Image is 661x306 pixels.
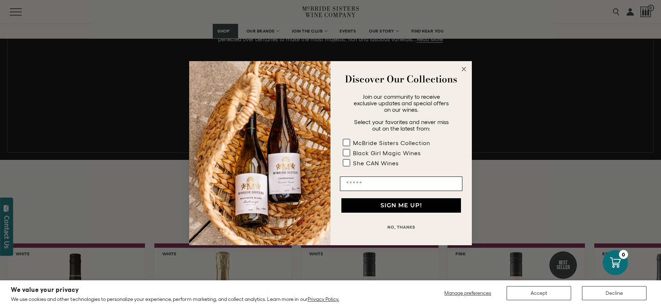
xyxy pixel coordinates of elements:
span: Select your favorites and never miss out on the latest from: [354,119,449,132]
input: Email [340,177,462,191]
div: McBride Sisters Collection [353,140,430,146]
strong: Discover Our Collections [345,72,457,86]
a: Privacy Policy. [308,296,339,302]
span: Join our community to receive exclusive updates and special offers on our wines. [354,93,449,113]
h2: We value your privacy [11,287,339,293]
div: She CAN Wines [353,160,399,166]
div: Black Girl Magic Wines [353,150,421,156]
button: NO, THANKS [340,220,462,234]
p: We use cookies and other technologies to personalize your experience, perform marketing, and coll... [11,296,339,302]
button: Accept [507,286,571,300]
img: 42653730-7e35-4af7-a99d-12bf478283cf.jpeg [189,61,330,245]
button: Close dialog [460,65,468,73]
button: SIGN ME UP! [341,198,461,213]
button: Manage preferences [440,286,496,300]
div: 0 [619,250,628,259]
span: Manage preferences [444,290,491,296]
button: Decline [582,286,647,300]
